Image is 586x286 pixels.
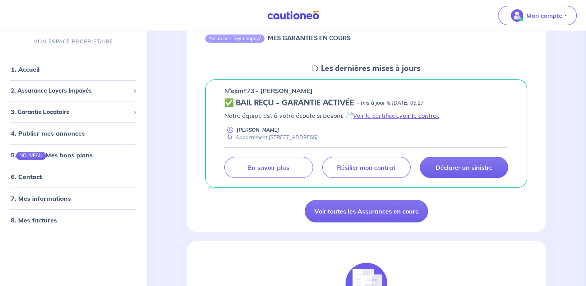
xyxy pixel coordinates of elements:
[33,38,113,45] p: MON ESPACE PROPRIÉTAIRE
[224,134,318,141] div: Appartement [STREET_ADDRESS]
[237,126,279,134] p: [PERSON_NAME]
[224,98,354,108] h5: ✅ BAIL REÇU - GARANTIE ACTIVÉE
[11,65,40,73] a: 1. Accueil
[11,173,42,181] a: 6. Contact
[11,195,71,202] a: 7. Mes informations
[11,216,57,224] a: 8. Mes factures
[205,34,265,42] div: Assurance Loyer Impayé
[264,10,322,20] img: Cautioneo
[399,112,439,119] a: voir le contrat
[3,83,143,98] div: 2. Assurance Loyers Impayés
[498,6,577,25] button: illu_account_valid_menu.svgMon compte
[435,164,492,171] p: Déclarer un sinistre
[11,86,130,95] span: 2. Assurance Loyers Impayés
[224,157,313,178] a: En savoir plus
[248,164,289,171] p: En savoir plus
[3,147,143,163] div: 5.NOUVEAUMes bons plans
[3,212,143,228] div: 8. Mes factures
[353,112,398,119] a: Voir le certificat
[305,200,428,222] a: Voir toutes les Assurances en cours
[3,126,143,141] div: 4. Publier mes annonces
[224,86,313,95] p: n°ekmF73 - [PERSON_NAME]
[3,169,143,184] div: 6. Contact
[224,111,508,120] p: Notre équipe est à votre écoute si besoin. 📄 ,
[3,104,143,119] div: 3. Garantie Locataire
[224,98,508,108] div: state: CONTRACT-VALIDATED, Context: NEW,MAYBE-CERTIFICATE,ALONE,LESSOR-DOCUMENTS
[337,164,395,171] p: Résilier mon contrat
[3,62,143,77] div: 1. Accueil
[11,151,93,159] a: 5.NOUVEAUMes bons plans
[268,34,351,42] h6: MES GARANTIES EN COURS
[11,129,85,137] a: 4. Publier mes annonces
[3,191,143,206] div: 7. Mes informations
[511,9,523,22] img: illu_account_valid_menu.svg
[322,157,411,178] a: Résilier mon contrat
[321,64,421,73] h5: Les dernières mises à jours
[357,99,424,107] p: - mis à jour le [DATE] 05:27
[526,11,562,20] p: Mon compte
[11,107,130,116] span: 3. Garantie Locataire
[420,157,508,178] a: Déclarer un sinistre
